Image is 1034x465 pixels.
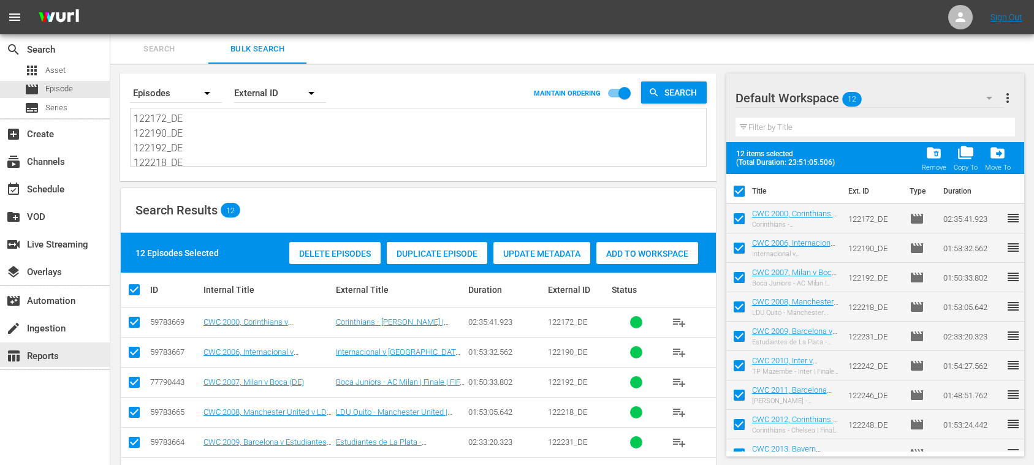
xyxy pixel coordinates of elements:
[843,292,905,322] td: 122218_DE
[203,407,332,426] a: CWC 2008, Manchester United v LDU Quito ([GEOGRAPHIC_DATA])
[203,437,332,456] a: CWC 2009, Barcelona v Estudiantes (DE)
[664,338,694,367] button: playlist_add
[493,249,590,259] span: Update Metadata
[922,164,946,172] div: Remove
[938,410,1006,439] td: 01:53:24.442
[387,249,487,259] span: Duplicate Episode
[672,375,686,390] span: playlist_add
[981,141,1014,175] button: Move To
[1000,83,1015,113] button: more_vert
[150,317,200,327] div: 59783669
[843,204,905,233] td: 122172_DE
[938,380,1006,410] td: 01:48:51.762
[336,407,462,444] a: LDU Quito - Manchester United | Finale | FIFA Klub-Weltmeisterschaft Japan 2008™ | Spiel in volle...
[1006,211,1021,225] span: reorder
[596,249,698,259] span: Add to Workspace
[910,300,924,314] span: Episode
[736,149,840,158] span: 12 items selected
[234,76,326,110] div: External ID
[950,141,981,175] span: Copy Item To Workspace
[612,285,661,295] div: Status
[1006,446,1021,461] span: reorder
[150,437,200,447] div: 59783664
[1006,299,1021,314] span: reorder
[336,285,465,295] div: External Title
[548,347,587,357] span: 122190_DE
[752,250,838,258] div: Internacional v [GEOGRAPHIC_DATA] | Finale | FIFA Klub-Weltmeisterschaft [GEOGRAPHIC_DATA] 2006™ ...
[135,247,219,259] div: 12 Episodes Selected
[468,407,544,417] div: 01:53:05.642
[752,209,838,227] a: CWC 2000, Corinthians v [PERSON_NAME] (DE)
[918,141,950,175] span: Remove Item From Workspace
[752,368,838,376] div: TP Mazembe - Inter | Finale | FIFA Klub-Weltmeisterschaft VAE 2010™ | Spiel in voller [PERSON_NAME]
[6,210,21,224] span: VOD
[752,397,838,405] div: [PERSON_NAME] - [GEOGRAPHIC_DATA] | Finale | FIFA Klub-Weltmeisterschaft [GEOGRAPHIC_DATA] 2011™ ...
[989,145,1006,161] span: drive_file_move
[29,3,88,32] img: ans4CAIJ8jUAAAAAAAAAAAAAAAAAAAAAAAAgQb4GAAAAAAAAAAAAAAAAAAAAAAAAJMjXAAAAAAAAAAAAAAAAAAAAAAAAgAT5G...
[6,237,21,252] span: Live Streaming
[957,145,974,161] span: folder_copy
[289,242,381,264] button: Delete Episodes
[6,182,21,197] span: Schedule
[950,141,981,175] button: Copy To
[910,447,924,461] span: Episode
[6,265,21,279] span: Overlays
[985,164,1011,172] div: Move To
[468,377,544,387] div: 01:50:33.802
[918,141,950,175] button: Remove
[752,297,838,325] a: CWC 2008, Manchester United v LDU Quito ([GEOGRAPHIC_DATA])
[752,279,838,287] div: Boca Juniors - AC Milan | Finale | FIFA Klub-Weltmeisterschaft [GEOGRAPHIC_DATA] 2007™ | Spiel in...
[664,368,694,397] button: playlist_add
[843,233,905,263] td: 122190_DE
[596,242,698,264] button: Add to Workspace
[981,141,1014,175] span: Move Item To Workspace
[150,377,200,387] div: 77790443
[130,76,222,110] div: Episodes
[1006,328,1021,343] span: reorder
[641,81,707,104] button: Search
[25,82,39,97] span: Episode
[752,174,842,208] th: Title
[843,322,905,351] td: 122231_DE
[548,377,587,387] span: 122192_DE
[843,410,905,439] td: 122248_DE
[493,242,590,264] button: Update Metadata
[548,437,587,447] span: 122231_DE
[752,327,837,345] a: CWC 2009, Barcelona v Estudiantes (DE)
[6,127,21,142] span: Create
[1006,240,1021,255] span: reorder
[1006,270,1021,284] span: reorder
[221,206,240,214] span: 12
[336,377,465,414] a: Boca Juniors - AC Milan | Finale | FIFA Klub-Weltmeisterschaft [GEOGRAPHIC_DATA] 2007™ | Spiel in...
[752,309,838,317] div: LDU Quito - Manchester United | Finale | FIFA Klub-Weltmeisterschaft Japan 2008™ | Spiel in volle...
[135,203,218,217] span: Search Results
[203,285,332,295] div: Internal Title
[468,285,544,295] div: Duration
[752,238,837,266] a: CWC 2006, Internacional v [GEOGRAPHIC_DATA] ([GEOGRAPHIC_DATA])
[336,347,465,393] a: Internacional v [GEOGRAPHIC_DATA] | Finale | FIFA Klub-Weltmeisterschaft [GEOGRAPHIC_DATA] 2006™ ...
[752,356,826,384] a: CWC 2010, Inter v [GEOGRAPHIC_DATA] (DE)
[938,233,1006,263] td: 01:53:32.562
[910,417,924,432] span: Episode
[660,81,707,104] span: Search
[910,388,924,403] span: Episode
[6,293,21,308] span: Automation
[203,317,293,336] a: CWC 2000, Corinthians v [PERSON_NAME] (DE)
[7,10,22,25] span: menu
[1006,417,1021,431] span: reorder
[752,415,838,433] a: CWC 2012, Corinthians v Chelsea (DE)
[664,308,694,337] button: playlist_add
[534,89,601,97] p: MAINTAIN ORDERING
[336,317,462,354] a: Corinthians - [PERSON_NAME] | Finale | FIFA Klub-Weltmeisterschaft Brasilien 2000™ | Spiel in vol...
[45,83,73,95] span: Episode
[468,317,544,327] div: 02:35:41.923
[736,81,1004,115] div: Default Workspace
[134,112,706,167] textarea: 122172_DE 122190_DE 122192_DE 122218_DE 122231_DE 122242_DE 122246_DE 122248_DE 122276_DE 122277_...
[6,42,21,57] span: Search
[548,285,608,295] div: External ID
[118,42,201,56] span: Search
[289,249,381,259] span: Delete Episodes
[752,385,832,422] a: CWC 2011, Barcelona [PERSON_NAME][GEOGRAPHIC_DATA] (DE)
[150,347,200,357] div: 59783667
[45,102,67,114] span: Series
